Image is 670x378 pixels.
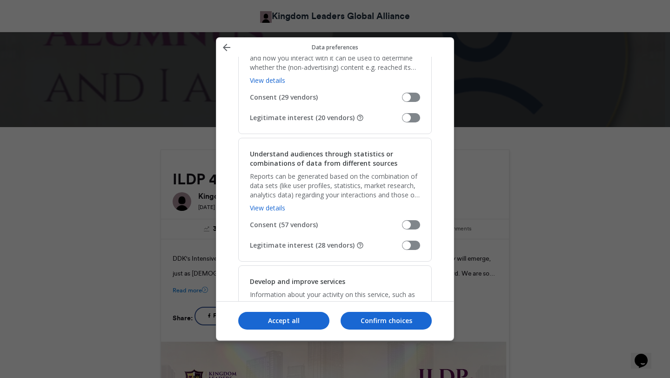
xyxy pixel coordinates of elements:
[250,113,402,122] span: Legitimate interest (20 vendors)
[341,316,432,325] p: Confirm choices
[250,149,420,168] h2: Understand audiences through statistics or combinations of data from different sources
[250,172,420,200] p: Reports can be generated based on the combination of data sets (like user profiles, statistics, m...
[356,242,364,249] button: Some vendors are not asking for your consent, but are using your personal data on the basis of th...
[250,277,345,286] h2: Develop and improve services
[341,312,432,330] button: Confirm choices
[235,43,435,51] p: Data preferences
[250,76,285,85] a: View details, Measure content performance
[250,290,420,318] p: Information about your activity on this service, such as your interaction with ads or content, ca...
[238,312,329,330] button: Accept all
[250,203,285,212] a: View details, Understand audiences through statistics or combinations of data from different sources
[250,220,402,229] span: Consent (57 vendors)
[250,93,402,102] span: Consent (29 vendors)
[238,316,329,325] p: Accept all
[216,37,454,341] div: Manage your data
[250,241,402,250] span: Legitimate interest (28 vendors)
[250,44,420,72] p: Information regarding which content is presented to you and how you interact with it can be used ...
[218,41,235,54] button: Back
[356,114,364,121] button: Some vendors are not asking for your consent, but are using your personal data on the basis of th...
